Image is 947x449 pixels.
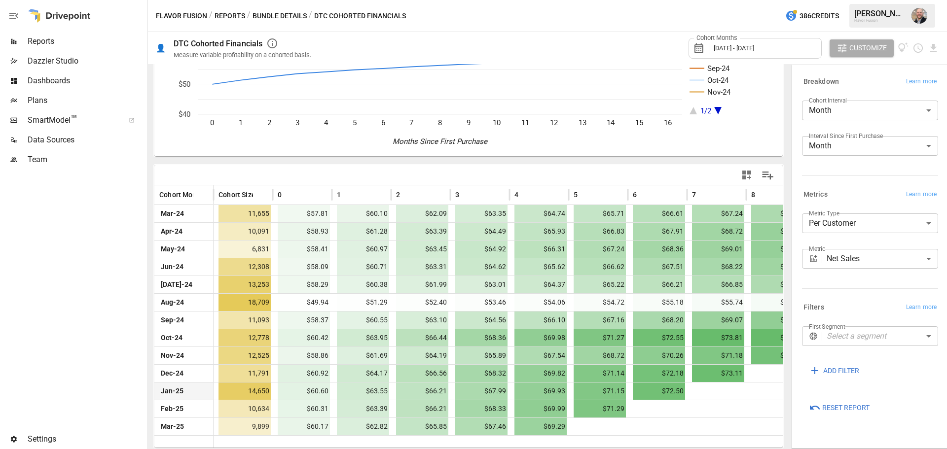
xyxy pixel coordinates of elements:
[455,382,508,400] span: $67.99
[455,223,508,240] span: $64.49
[692,223,744,240] span: $68.72
[514,241,567,258] span: $66.31
[455,329,508,346] span: $68.36
[194,188,208,202] button: Sort
[219,258,271,276] span: 12,308
[574,294,626,311] span: $54.72
[514,258,567,276] span: $65.62
[159,418,185,435] span: Mar-25
[574,382,626,400] span: $71.15
[159,205,185,222] span: Mar-24
[455,400,508,417] span: $68.33
[514,190,518,200] span: 4
[455,205,508,222] span: $63.35
[278,400,330,417] span: $60.31
[633,347,685,364] span: $70.26
[156,10,207,22] button: Flavor Fusion
[455,190,459,200] span: 3
[633,294,685,311] span: $55.18
[71,113,77,125] span: ™
[219,382,271,400] span: 14,650
[802,399,876,417] button: Reset Report
[215,10,245,22] button: Reports
[751,205,803,222] span: $67.98
[911,8,927,24] div: Dustin Jacobson
[514,294,567,311] span: $54.06
[633,276,685,293] span: $66.21
[219,241,271,258] span: 6,831
[267,118,271,127] text: 2
[396,365,448,382] span: $66.56
[751,347,803,364] span: $72.21
[337,276,389,293] span: $60.38
[514,329,567,346] span: $69.98
[455,258,508,276] span: $64.62
[849,42,887,54] span: Customize
[396,205,448,222] span: $62.09
[751,294,803,311] span: $56.21
[219,294,271,311] span: 18,709
[802,101,938,120] div: Month
[159,258,185,276] span: Jun-24
[28,75,146,87] span: Dashboards
[635,118,643,127] text: 15
[337,294,389,311] span: $51.29
[809,96,847,104] label: Cohort Interval
[607,118,615,127] text: 14
[574,190,578,200] span: 5
[159,241,186,258] span: May-24
[493,118,501,127] text: 10
[579,118,586,127] text: 13
[707,88,731,97] text: Nov-24
[751,311,803,329] span: $69.95
[179,80,190,89] text: $50
[295,118,299,127] text: 3
[278,223,330,240] span: $58.93
[700,106,711,115] text: 1/2
[823,365,859,377] span: ADD FILTER
[219,418,271,435] span: 9,899
[159,347,185,364] span: Nov-24
[254,188,268,202] button: Sort
[28,114,118,126] span: SmartModel
[692,365,744,382] span: $73.11
[337,347,389,364] span: $61.69
[692,241,744,258] span: $69.01
[278,382,330,400] span: $60.60
[514,400,567,417] span: $69.99
[396,329,448,346] span: $66.44
[802,362,866,380] button: ADD FILTER
[633,241,685,258] span: $68.36
[159,294,185,311] span: Aug-24
[278,365,330,382] span: $60.92
[802,136,938,156] div: Month
[219,329,271,346] span: 12,778
[278,418,330,435] span: $60.17
[633,223,685,240] span: $67.91
[633,329,685,346] span: $72.55
[633,258,685,276] span: $67.51
[337,365,389,382] span: $64.17
[353,118,357,127] text: 5
[278,329,330,346] span: $60.42
[906,2,933,30] button: Dustin Jacobson
[574,347,626,364] span: $68.72
[278,241,330,258] span: $58.41
[159,329,184,346] span: Oct-24
[309,10,312,22] div: /
[396,276,448,293] span: $61.99
[278,276,330,293] span: $58.29
[751,223,803,240] span: $69.56
[396,418,448,435] span: $65.85
[714,44,754,52] span: [DATE] - [DATE]
[514,223,567,240] span: $65.93
[519,188,533,202] button: Sort
[337,190,341,200] span: 1
[574,258,626,276] span: $66.62
[219,365,271,382] span: 11,791
[751,329,803,346] span: $74.80
[633,311,685,329] span: $68.20
[337,258,389,276] span: $60.71
[574,276,626,293] span: $65.22
[751,190,755,200] span: 8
